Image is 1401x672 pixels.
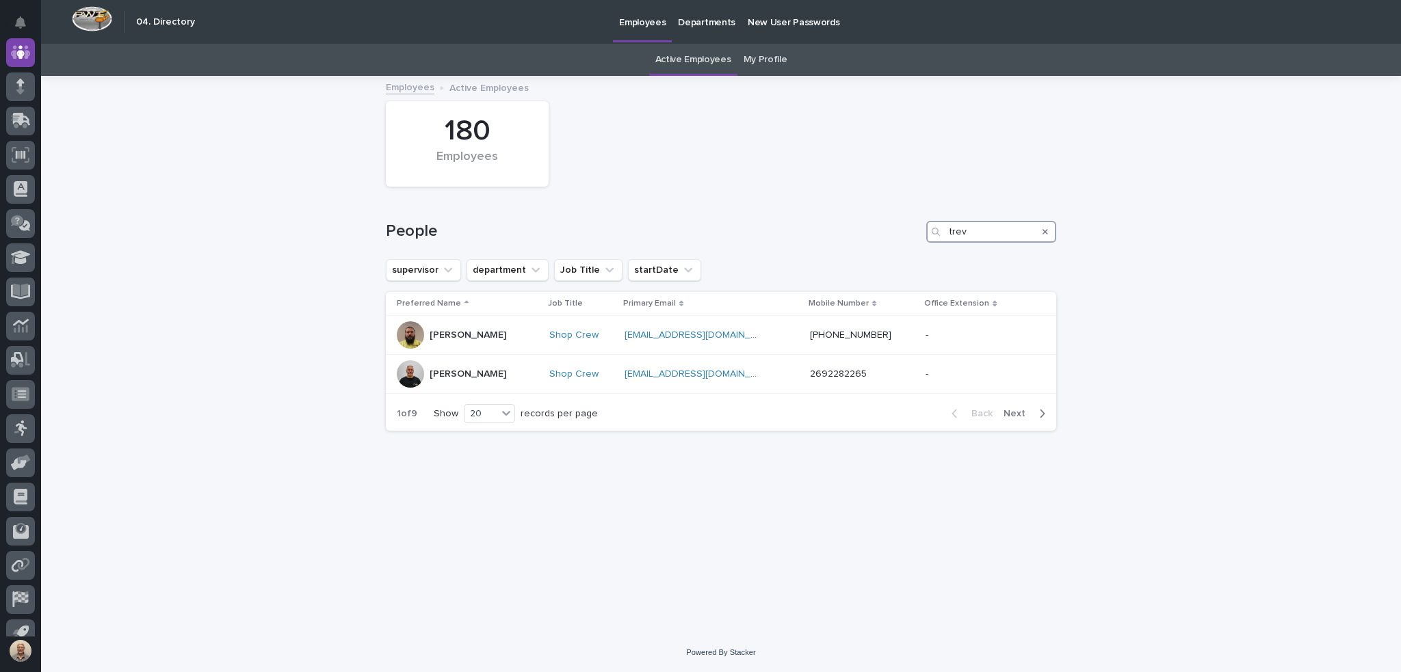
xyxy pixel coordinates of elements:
button: department [467,259,549,281]
div: 20 [464,407,497,421]
a: [EMAIL_ADDRESS][DOMAIN_NAME] [625,330,779,340]
p: Primary Email [623,296,676,311]
p: 1 of 9 [386,397,428,431]
a: Employees [386,79,434,94]
button: Back [941,407,998,420]
p: Mobile Number [809,296,869,311]
p: Office Extension [924,296,989,311]
p: [PERSON_NAME] [430,368,506,380]
button: users-avatar [6,636,35,665]
p: - [926,366,931,380]
a: [EMAIL_ADDRESS][DOMAIN_NAME] [625,369,779,379]
button: supervisor [386,259,461,281]
img: Workspace Logo [72,6,112,31]
tr: [PERSON_NAME]Shop Crew [EMAIL_ADDRESS][DOMAIN_NAME] [PHONE_NUMBER]-- [386,316,1056,355]
span: Back [963,409,993,418]
button: Next [998,407,1056,420]
button: Notifications [6,8,35,37]
button: Job Title [554,259,623,281]
div: Employees [409,150,525,178]
a: My Profile [744,44,787,76]
a: 2692282265 [810,369,867,379]
p: - [926,327,931,341]
div: Notifications [17,16,35,38]
h2: 04. Directory [136,16,195,28]
p: Preferred Name [397,296,461,311]
h1: People [386,221,921,241]
a: Active Employees [655,44,731,76]
p: Show [434,408,458,420]
span: Next [1004,409,1034,418]
tr: [PERSON_NAME]Shop Crew [EMAIL_ADDRESS][DOMAIN_NAME] 2692282265-- [386,355,1056,394]
p: Active Employees [449,79,529,94]
p: records per page [521,408,598,420]
p: [PERSON_NAME] [430,330,506,341]
a: Shop Crew [549,330,599,341]
a: Shop Crew [549,368,599,380]
a: [PHONE_NUMBER] [810,330,891,340]
a: Powered By Stacker [686,648,755,656]
p: Job Title [548,296,583,311]
button: startDate [628,259,701,281]
div: 180 [409,114,525,148]
input: Search [926,221,1056,243]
